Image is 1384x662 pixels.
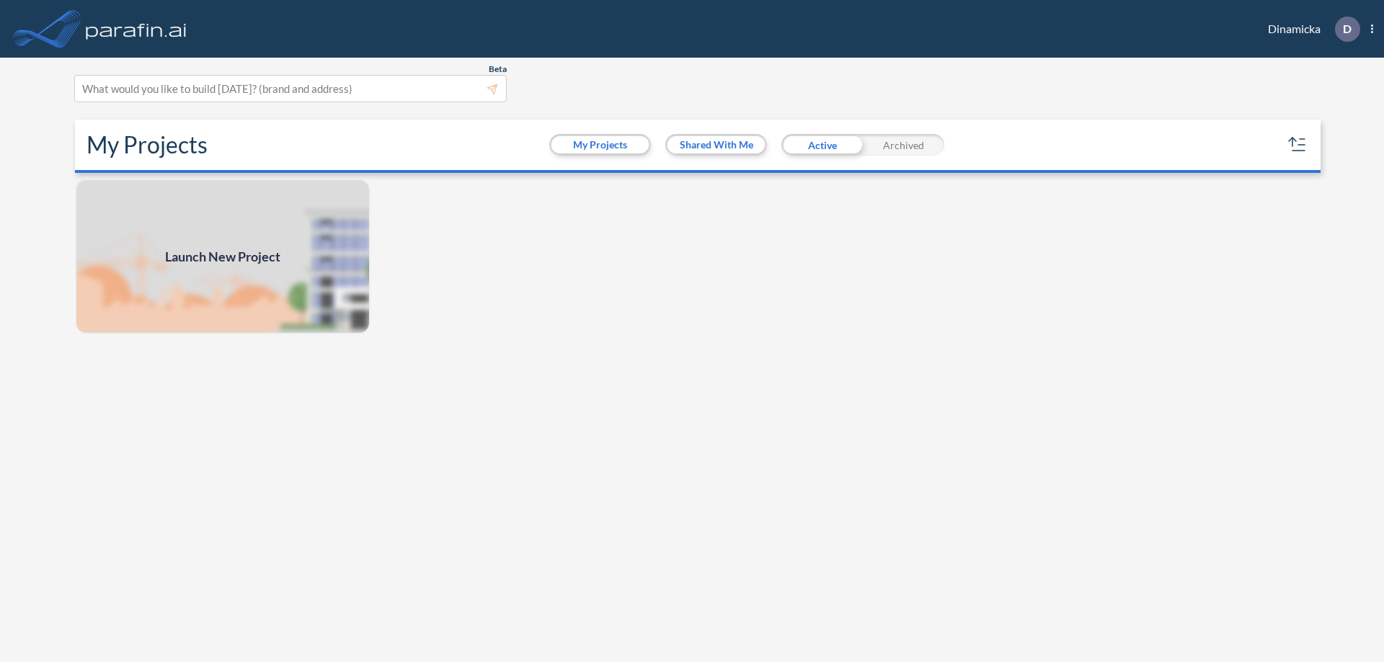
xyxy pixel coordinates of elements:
[781,134,863,156] div: Active
[75,179,371,334] a: Launch New Project
[863,134,944,156] div: Archived
[1343,22,1352,35] p: D
[1246,17,1373,42] div: Dinamicka
[83,14,190,43] img: logo
[667,136,765,153] button: Shared With Me
[75,179,371,334] img: add
[489,63,507,75] span: Beta
[165,247,280,267] span: Launch New Project
[551,136,649,153] button: My Projects
[86,131,208,158] h2: My Projects
[1286,133,1309,156] button: sort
